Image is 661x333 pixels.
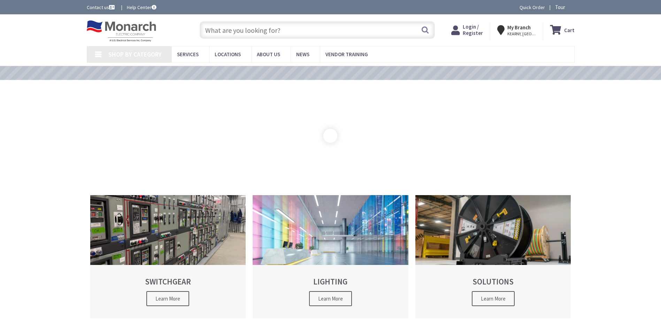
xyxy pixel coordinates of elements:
h2: SOLUTIONS [428,277,559,286]
a: SWITCHGEAR Learn More [90,195,246,318]
a: Login / Register [451,24,483,36]
span: News [296,51,309,58]
a: SOLUTIONS Learn More [415,195,571,318]
span: Login / Register [463,23,483,36]
span: KEARNY, [GEOGRAPHIC_DATA] [507,31,537,37]
input: What are you looking for? [200,21,435,39]
strong: My Branch [507,24,531,31]
h2: LIGHTING [265,277,396,286]
span: Learn More [472,291,515,306]
span: Services [177,51,199,58]
a: Cart [550,24,575,36]
a: Quick Order [520,4,545,11]
div: My Branch KEARNY, [GEOGRAPHIC_DATA] [497,24,536,36]
a: LIGHTING Learn More [253,195,408,318]
img: Monarch Electric Company [87,20,156,42]
a: Contact us [87,4,116,11]
strong: Cart [564,24,575,36]
span: Learn More [309,291,352,306]
span: About Us [257,51,280,58]
h2: SWITCHGEAR [102,277,234,286]
span: Locations [215,51,241,58]
a: Help Center [127,4,156,11]
span: Learn More [146,291,189,306]
span: Vendor Training [325,51,368,58]
span: Shop By Category [108,50,162,58]
span: Tour [555,4,573,10]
